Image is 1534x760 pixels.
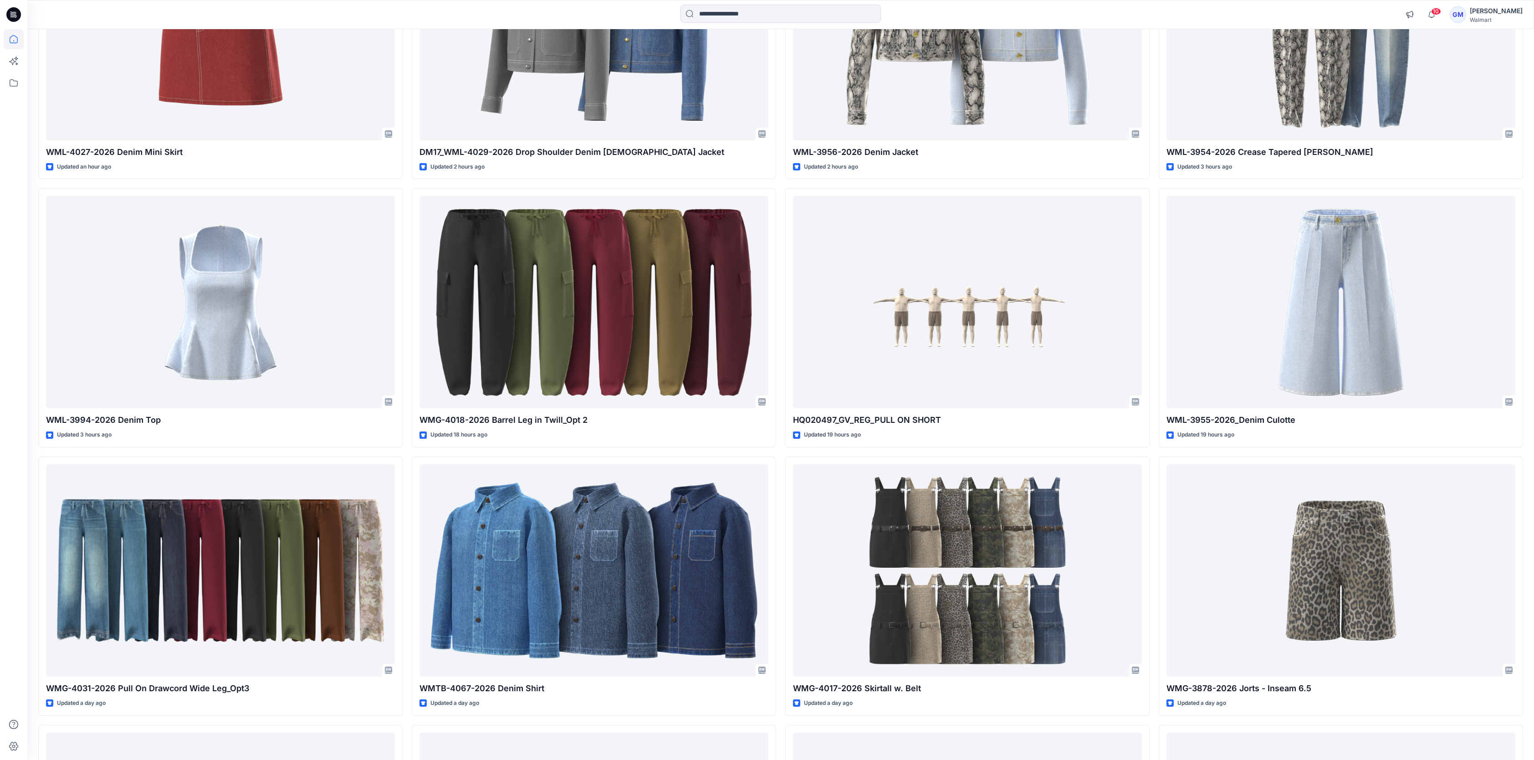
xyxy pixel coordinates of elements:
p: Updated 18 hours ago [430,430,487,440]
p: DM17_WML-4029-2026 Drop Shoulder Denim [DEMOGRAPHIC_DATA] Jacket [419,146,768,159]
p: WMG-4018-2026 Barrel Leg in Twill_Opt 2 [419,414,768,426]
p: WML-3956-2026 Denim Jacket [793,146,1142,159]
p: Updated 2 hours ago [804,162,858,172]
p: Updated 19 hours ago [1177,430,1234,440]
p: WMG-3878-2026 Jorts - Inseam 6.5 [1166,682,1515,695]
p: WML-3994-2026 Denim Top [46,414,395,426]
p: WMG-4031-2026 Pull On Drawcord Wide Leg_Opt3 [46,682,395,695]
div: [PERSON_NAME] [1470,5,1523,16]
p: Updated 19 hours ago [804,430,861,440]
p: HQ020497_GV_REG_PULL ON SHORT [793,414,1142,426]
p: WML-3955-2026_Denim Culotte [1166,414,1515,426]
p: Updated an hour ago [57,162,111,172]
a: WMG-4018-2026 Barrel Leg in Twill_Opt 2 [419,196,768,408]
p: Updated a day ago [57,698,106,708]
p: Updated 2 hours ago [430,162,485,172]
span: 10 [1431,8,1441,15]
a: HQ020497_GV_REG_PULL ON SHORT [793,196,1142,408]
a: WMG-3878-2026 Jorts - Inseam 6.5 [1166,464,1515,677]
p: WMTB-4067-2026 Denim Shirt [419,682,768,695]
a: WMG-4031-2026 Pull On Drawcord Wide Leg_Opt3 [46,464,395,677]
p: Updated 3 hours ago [1177,162,1232,172]
p: Updated a day ago [1177,698,1226,708]
p: Updated 3 hours ago [57,430,112,440]
p: WML-3954-2026 Crease Tapered [PERSON_NAME] [1166,146,1515,159]
a: WMTB-4067-2026 Denim Shirt [419,464,768,677]
p: WMG-4017-2026 Skirtall w. Belt [793,682,1142,695]
p: Updated a day ago [430,698,479,708]
p: WML-4027-2026 Denim Mini Skirt [46,146,395,159]
a: WMG-4017-2026 Skirtall w. Belt [793,464,1142,677]
div: GM [1450,6,1466,23]
a: WML-3955-2026_Denim Culotte [1166,196,1515,408]
a: WML-3994-2026 Denim Top [46,196,395,408]
p: Updated a day ago [804,698,853,708]
div: Walmart [1470,16,1523,23]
